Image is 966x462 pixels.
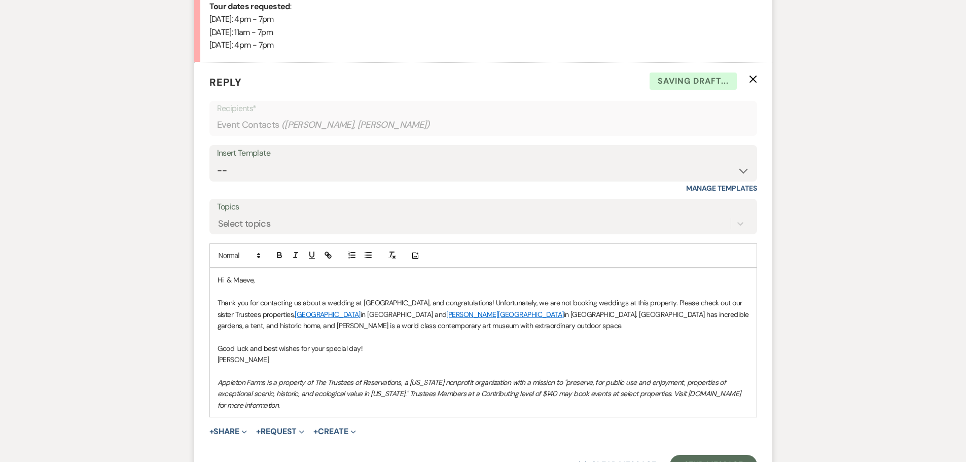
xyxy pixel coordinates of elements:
a: Manage Templates [686,184,757,193]
em: Appleton Farms is a property of The Trustees of Reservations, a [US_STATE] nonprofit organization... [218,378,743,410]
p: Thank you for contacting us about a wedding at [GEOGRAPHIC_DATA], and congratulations! Unfortunat... [218,297,749,331]
a: [PERSON_NAME][GEOGRAPHIC_DATA] [446,310,563,319]
button: Request [256,428,304,436]
p: [PERSON_NAME] [218,354,749,365]
div: Insert Template [217,146,749,161]
p: Hi & Maeve, [218,274,749,286]
button: Create [313,428,355,436]
span: + [256,428,261,436]
label: Topics [217,200,749,215]
div: Select topics [218,217,271,231]
a: [GEOGRAPHIC_DATA] [295,310,360,319]
b: Tour dates requested [209,1,290,12]
span: + [209,428,214,436]
div: Event Contacts [217,115,749,135]
span: + [313,428,318,436]
p: Recipients* [217,102,749,115]
span: Reply [209,76,242,89]
span: Saving draft... [650,73,737,90]
button: Share [209,428,247,436]
span: ( [PERSON_NAME], [PERSON_NAME] ) [281,118,431,132]
p: Good luck and best wishes for your special day! [218,343,749,354]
